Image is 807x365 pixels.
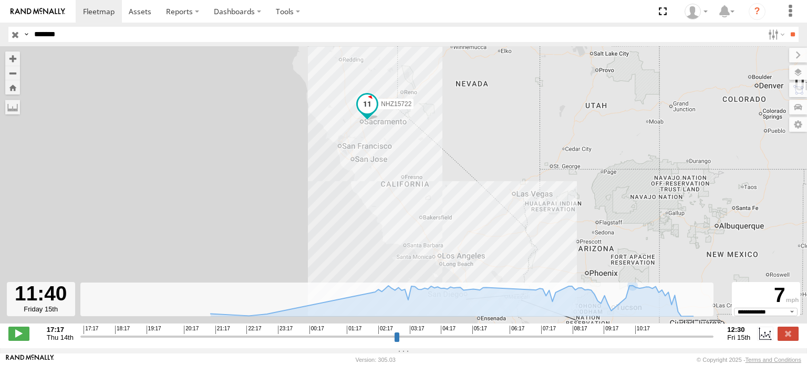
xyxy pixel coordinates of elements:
[510,326,524,334] span: 06:17
[8,327,29,340] label: Play/Stop
[573,326,587,334] span: 08:17
[541,326,556,334] span: 07:17
[356,357,396,363] div: Version: 305.03
[184,326,199,334] span: 20:17
[378,326,393,334] span: 02:17
[472,326,487,334] span: 05:17
[681,4,711,19] div: Zulema McIntosch
[278,326,293,334] span: 23:17
[115,326,130,334] span: 18:17
[47,333,74,341] span: Thu 14th Aug 2025
[764,27,787,42] label: Search Filter Options
[347,326,361,334] span: 01:17
[749,3,765,20] i: ?
[778,327,799,340] label: Close
[5,51,20,66] button: Zoom in
[604,326,618,334] span: 09:17
[147,326,161,334] span: 19:17
[746,357,801,363] a: Terms and Conditions
[22,27,30,42] label: Search Query
[11,8,65,15] img: rand-logo.svg
[215,326,230,334] span: 21:17
[6,354,54,365] a: Visit our Website
[246,326,261,334] span: 22:17
[309,326,324,334] span: 00:17
[733,284,799,308] div: 7
[635,326,650,334] span: 10:17
[441,326,456,334] span: 04:17
[5,80,20,95] button: Zoom Home
[5,66,20,80] button: Zoom out
[47,326,74,333] strong: 17:17
[789,117,807,132] label: Map Settings
[727,326,750,333] strong: 12:30
[727,333,750,341] span: Fri 15th Aug 2025
[84,326,98,334] span: 17:17
[410,326,425,334] span: 03:17
[381,100,411,107] span: NHZ15722
[697,357,801,363] div: © Copyright 2025 -
[5,100,20,114] label: Measure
